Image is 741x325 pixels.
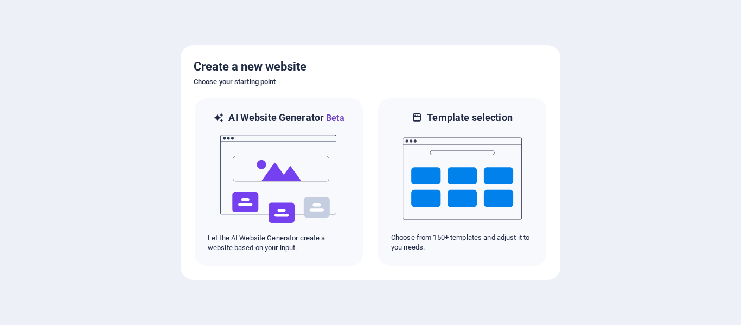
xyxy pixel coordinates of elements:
[194,75,547,88] h6: Choose your starting point
[377,97,547,267] div: Template selectionChoose from 150+ templates and adjust it to you needs.
[427,111,512,124] h6: Template selection
[324,113,344,123] span: Beta
[228,111,344,125] h6: AI Website Generator
[194,97,364,267] div: AI Website GeneratorBetaaiLet the AI Website Generator create a website based on your input.
[194,58,547,75] h5: Create a new website
[219,125,338,233] img: ai
[391,233,533,252] p: Choose from 150+ templates and adjust it to you needs.
[208,233,350,253] p: Let the AI Website Generator create a website based on your input.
